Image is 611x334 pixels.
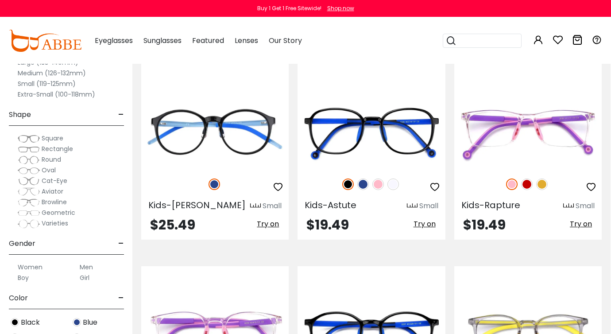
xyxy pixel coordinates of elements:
img: size ruler [250,203,261,210]
img: Cat-Eye.png [18,177,40,186]
img: Blue Kids-Billy - TR ,Adjust Nose Pads [141,95,289,169]
button: Try on [567,218,595,230]
img: Aviator.png [18,187,40,196]
label: Men [80,262,93,272]
img: Black [342,179,354,190]
span: Browline [42,198,67,206]
span: Sunglasses [143,35,182,46]
span: Try on [570,219,592,229]
button: Try on [411,218,438,230]
span: - [118,287,124,309]
img: Black Kids-Astute - TR ,Universal Bridge Fit [298,95,445,169]
img: Geometric.png [18,209,40,217]
img: Oval.png [18,166,40,175]
label: Girl [80,272,89,283]
img: Blue [73,318,81,326]
span: Aviator [42,187,63,196]
span: Black [21,317,40,328]
span: Kids-[PERSON_NAME] [148,199,246,211]
img: Yellow [536,179,548,190]
img: Rectangle.png [18,145,40,154]
img: Browline.png [18,198,40,207]
span: Featured [192,35,224,46]
span: Round [42,155,61,164]
span: Color [9,287,28,309]
span: Eyeglasses [95,35,133,46]
img: Black [11,318,19,326]
button: Try on [254,218,282,230]
span: Cat-Eye [42,176,67,185]
div: Small [263,201,282,211]
span: - [118,233,124,254]
span: Rectangle [42,144,73,153]
span: $25.49 [150,215,195,234]
label: Small (119-125mm) [18,78,76,89]
img: Varieties.png [18,219,40,229]
span: Kids-Rapture [461,199,520,211]
span: Varieties [42,219,68,228]
img: abbeglasses.com [9,30,81,52]
span: Try on [257,219,279,229]
img: Translucent [387,179,399,190]
div: Buy 1 Get 1 Free Sitewide! [257,4,321,12]
span: Lenses [235,35,258,46]
img: Pink Kids-Rapture - TR ,Universal Bridge Fit [454,95,602,169]
img: Red [521,179,533,190]
span: Blue [83,317,97,328]
img: Pink [372,179,384,190]
span: $19.49 [306,215,349,234]
img: Pink [506,179,518,190]
img: size ruler [563,203,574,210]
label: Women [18,262,43,272]
span: Gender [9,233,35,254]
span: $19.49 [463,215,506,234]
div: Small [419,201,438,211]
label: Extra-Small (100-118mm) [18,89,95,100]
div: Small [576,201,595,211]
label: Medium (126-132mm) [18,68,86,78]
img: Round.png [18,155,40,164]
img: Square.png [18,134,40,143]
span: Our Story [269,35,302,46]
img: Blue [357,179,369,190]
span: - [118,104,124,125]
span: Shape [9,104,31,125]
img: Blue [209,179,220,190]
img: size ruler [407,203,418,210]
div: Shop now [327,4,354,12]
label: Boy [18,272,29,283]
span: Geometric [42,208,75,217]
span: Oval [42,166,56,175]
span: Kids-Astute [305,199,356,211]
span: Try on [414,219,436,229]
a: Shop now [323,4,354,12]
span: Square [42,134,63,143]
